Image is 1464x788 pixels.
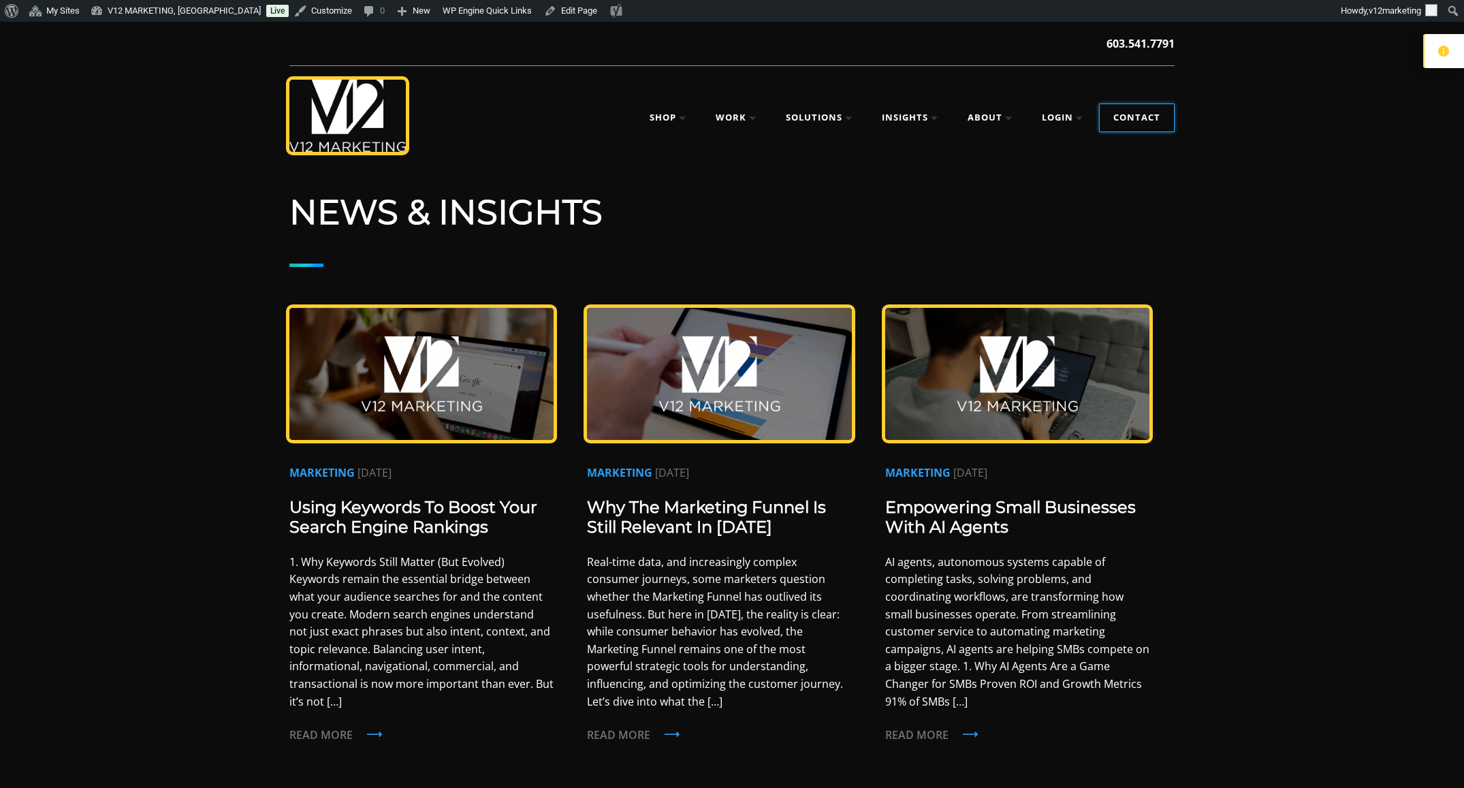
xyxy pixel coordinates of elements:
[702,104,769,131] a: Work
[357,464,392,481] small: [DATE]
[1107,35,1175,52] a: 603.541.7791
[587,727,851,744] a: Read more
[885,308,1149,440] img: AI Agents 2025
[289,192,1175,233] h1: News & Insights
[655,464,689,481] small: [DATE]
[587,497,826,537] a: Why the Marketing Funnel Is Still Relevant in [DATE]
[953,464,987,481] small: [DATE]
[885,464,951,481] small: MARKETING
[289,497,537,537] a: Using Keywords to Boost Your Search Engine Rankings
[885,727,1149,744] a: Read more
[289,554,554,710] p: 1. Why Keywords Still Matter (But Evolved) Keywords remain the essential bridge between what your...
[772,104,865,131] a: Solutions
[587,464,652,481] small: MARKETING
[587,554,851,710] p: Real-time data, and increasingly complex consumer journeys, some marketers question whether the M...
[1100,104,1174,131] a: Contact
[1028,104,1096,131] a: Login
[289,464,355,481] small: MARKETING
[1369,5,1421,16] span: v12marketing
[868,104,951,131] a: Insights
[1219,630,1464,788] iframe: Chat Widget
[954,104,1025,131] a: About
[289,727,554,744] a: Read more
[289,80,406,152] img: V12 MARKETING, Concord NH
[266,5,289,17] a: Live
[885,554,1149,710] p: AI agents, autonomous systems capable of completing tasks, solving problems, and coordinating wor...
[289,308,554,440] img: SEO Marketing Tips
[636,104,699,131] a: Shop
[587,308,851,440] img: Marketing Funnel Strategies
[885,497,1136,537] a: Empowering Small Businesses with AI Agents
